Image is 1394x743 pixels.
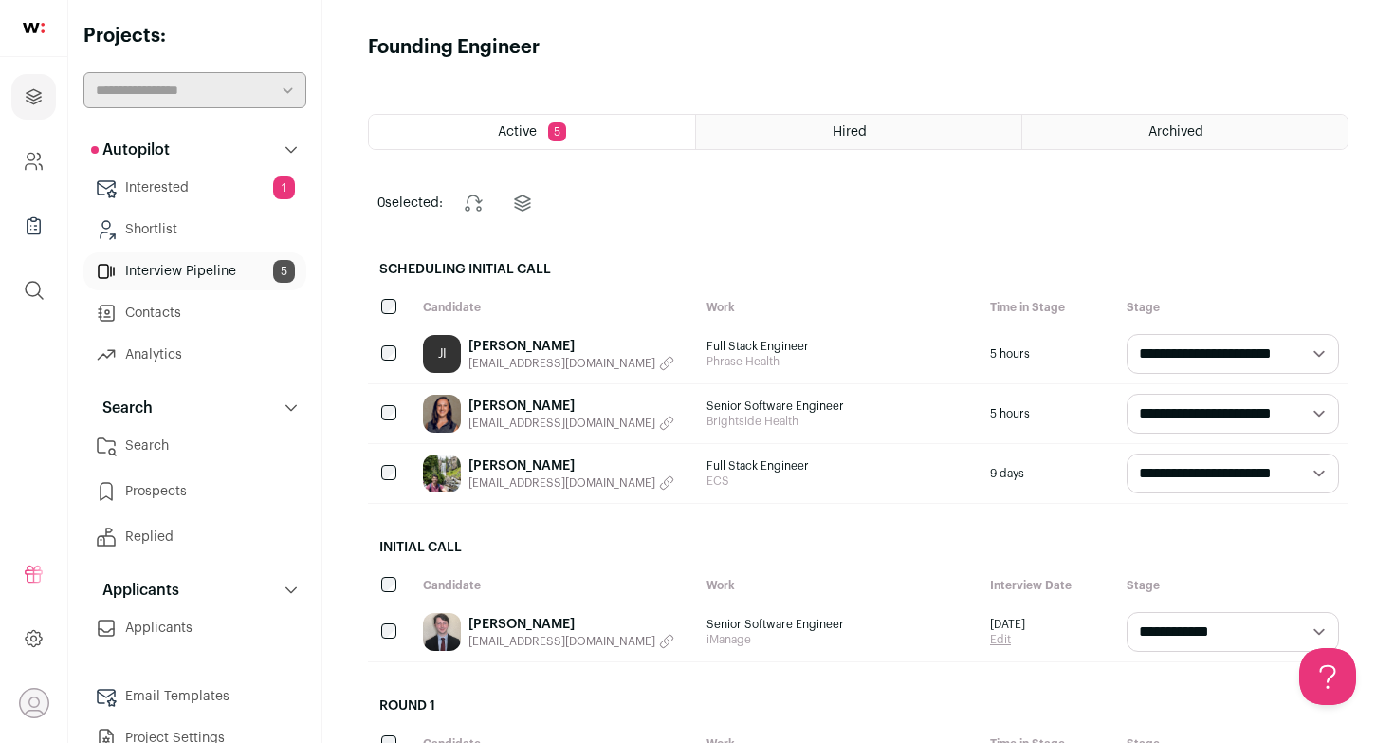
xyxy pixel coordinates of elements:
span: [EMAIL_ADDRESS][DOMAIN_NAME] [468,356,655,371]
a: [PERSON_NAME] [468,337,674,356]
span: Hired [833,125,867,139]
span: ECS [706,474,971,489]
div: Stage [1117,290,1348,325]
p: Applicants [91,579,179,602]
span: iManage [706,632,971,647]
a: Applicants [83,609,306,647]
img: wellfound-shorthand-0d5821cbd27db2630d0214b213865d53afaa358527fdda9d0ea32b1df1b89c2c.svg [23,23,45,33]
a: Email Templates [83,678,306,715]
iframe: Toggle Customer Support [1299,648,1356,705]
h2: Scheduling Initial Call [368,249,1348,290]
a: Edit [990,632,1025,647]
a: Projects [11,74,56,120]
span: Senior Software Engineer [706,399,971,414]
span: Phrase Health [706,354,971,369]
div: Interview Date [981,568,1117,603]
a: Company Lists [11,203,56,249]
button: [EMAIL_ADDRESS][DOMAIN_NAME] [468,475,674,491]
div: Candidate [413,290,697,325]
div: Time in Stage [981,290,1117,325]
button: Applicants [83,571,306,609]
div: Candidate [413,568,697,603]
p: Autopilot [91,139,170,161]
span: Active [498,125,537,139]
button: [EMAIL_ADDRESS][DOMAIN_NAME] [468,634,674,649]
span: 5 [548,122,566,141]
a: Company and ATS Settings [11,139,56,184]
button: Search [83,389,306,427]
div: 5 hours [981,325,1117,383]
button: Autopilot [83,131,306,169]
div: Work [697,290,981,325]
span: [EMAIL_ADDRESS][DOMAIN_NAME] [468,475,655,491]
span: Brightside Health [706,414,971,429]
span: selected: [377,194,443,213]
div: Work [697,568,981,603]
a: [PERSON_NAME] [468,615,674,634]
a: Interview Pipeline5 [83,252,306,290]
h2: Round 1 [368,685,1348,727]
h2: Projects: [83,23,306,49]
a: Analytics [83,336,306,374]
div: 9 days [981,444,1117,503]
span: Senior Software Engineer [706,617,971,632]
a: Prospects [83,473,306,511]
div: Stage [1117,568,1348,603]
span: 5 [273,260,295,283]
a: Search [83,427,306,465]
img: d48373ad0dd12b0aa6a5b616363fa0292cb4c9669f6cd24aab34f5b8c0e2a835.jpg [423,395,461,433]
img: 264a2442c45fd979aeb5e9f0749d86fa7b72dc7e2dc8e3c07d5a132cfcc9eb03.jpg [423,613,461,651]
button: [EMAIL_ADDRESS][DOMAIN_NAME] [468,416,674,431]
h1: Founding Engineer [368,34,540,61]
a: Replied [83,518,306,556]
button: Open dropdown [19,688,49,718]
a: [PERSON_NAME] [468,397,674,416]
span: [EMAIL_ADDRESS][DOMAIN_NAME] [468,634,655,649]
a: Shortlist [83,211,306,249]
span: 1 [273,176,295,199]
a: Interested1 [83,169,306,207]
button: [EMAIL_ADDRESS][DOMAIN_NAME] [468,356,674,371]
span: 0 [377,196,385,210]
a: [PERSON_NAME] [468,456,674,475]
span: [EMAIL_ADDRESS][DOMAIN_NAME] [468,416,655,431]
span: Archived [1148,125,1203,139]
span: Full Stack Engineer [706,339,971,354]
a: Archived [1022,115,1348,149]
a: Contacts [83,294,306,332]
a: JI [423,335,461,373]
h2: Initial Call [368,527,1348,568]
div: 5 hours [981,384,1117,443]
span: [DATE] [990,617,1025,632]
p: Search [91,397,153,419]
a: Hired [696,115,1021,149]
button: Change stage [450,180,496,226]
span: Full Stack Engineer [706,458,971,474]
img: 73ac51397bbf5f4bb90f0f89ea3c8e6b650a73ed88a1a17e7818de2a46569ad2.jpg [423,455,461,492]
